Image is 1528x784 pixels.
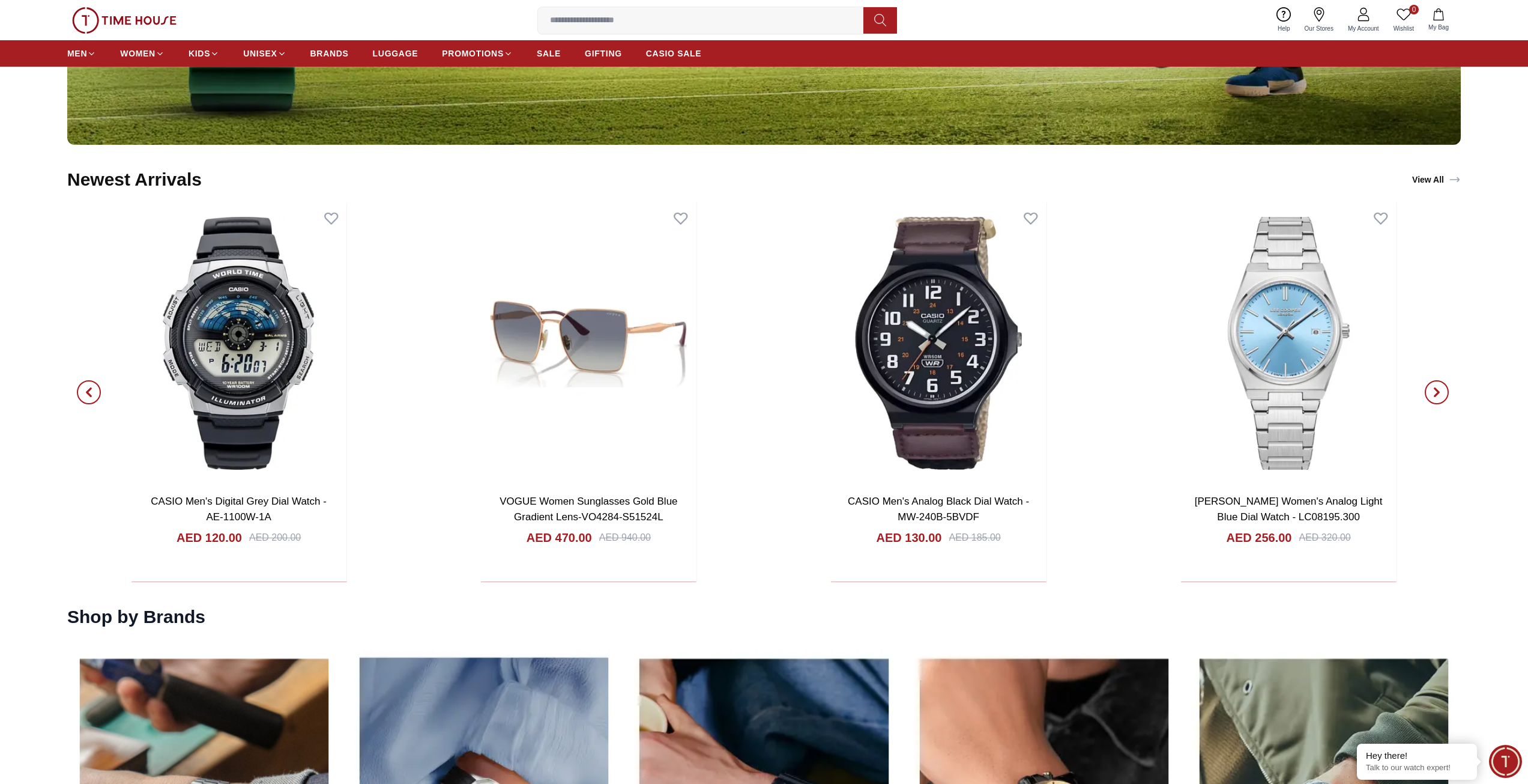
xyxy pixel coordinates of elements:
[1366,750,1468,762] div: Hey there!
[585,43,622,64] a: GIFTING
[585,47,622,59] span: GIFTING
[373,47,418,59] span: LUGGAGE
[1300,24,1338,33] span: Our Stores
[67,606,205,628] h2: Shop by Brands
[442,43,513,64] a: PROMOTIONS
[1297,5,1341,35] a: Our Stores
[646,43,702,64] a: CASIO SALE
[537,47,561,59] span: SALE
[442,47,504,59] span: PROMOTIONS
[1343,24,1384,33] span: My Account
[131,202,346,484] img: CASIO Men's Digital Grey Dial Watch - AE-1100W-1A
[1195,496,1383,523] a: [PERSON_NAME] Women's Analog Light Blue Dial Watch - LC08195.300
[1366,763,1468,773] p: Talk to our watch expert!
[1389,24,1419,33] span: Wishlist
[1421,6,1456,34] button: My Bag
[67,47,87,59] span: MEN
[1424,23,1454,32] span: My Bag
[1409,5,1419,14] span: 0
[599,530,651,545] div: AED 940.00
[537,43,561,64] a: SALE
[310,47,349,59] span: BRANDS
[500,496,677,523] a: VOGUE Women Sunglasses Gold Blue Gradient Lens-VO4284-S51524L
[1299,530,1350,545] div: AED 320.00
[72,7,177,34] img: ...
[373,43,418,64] a: LUGGAGE
[1181,202,1397,484] img: Lee Cooper Women's Analog Light Blue Dial Watch - LC08195.300
[120,43,165,64] a: WOMEN
[189,47,210,59] span: KIDS
[1273,24,1295,33] span: Help
[1410,171,1463,188] a: View All
[177,529,242,546] h4: AED 120.00
[120,47,156,59] span: WOMEN
[151,496,327,523] a: CASIO Men's Digital Grey Dial Watch - AE-1100W-1A
[646,47,702,59] span: CASIO SALE
[67,43,96,64] a: MEN
[877,529,942,546] h4: AED 130.00
[527,529,592,546] h4: AED 470.00
[1386,5,1421,35] a: 0Wishlist
[949,530,1001,545] div: AED 185.00
[249,530,301,545] div: AED 200.00
[243,47,277,59] span: UNISEX
[481,202,696,484] img: VOGUE Women Sunglasses Gold Blue Gradient Lens-VO4284-S51524L
[67,169,202,190] h2: Newest Arrivals
[1270,5,1297,35] a: Help
[243,43,286,64] a: UNISEX
[1227,529,1292,546] h4: AED 256.00
[310,43,349,64] a: BRANDS
[848,496,1029,523] a: CASIO Men's Analog Black Dial Watch - MW-240B-5BVDF
[831,202,1046,484] img: CASIO Men's Analog Black Dial Watch - MW-240B-5BVDF
[1489,745,1522,778] div: Chat Widget
[189,43,219,64] a: KIDS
